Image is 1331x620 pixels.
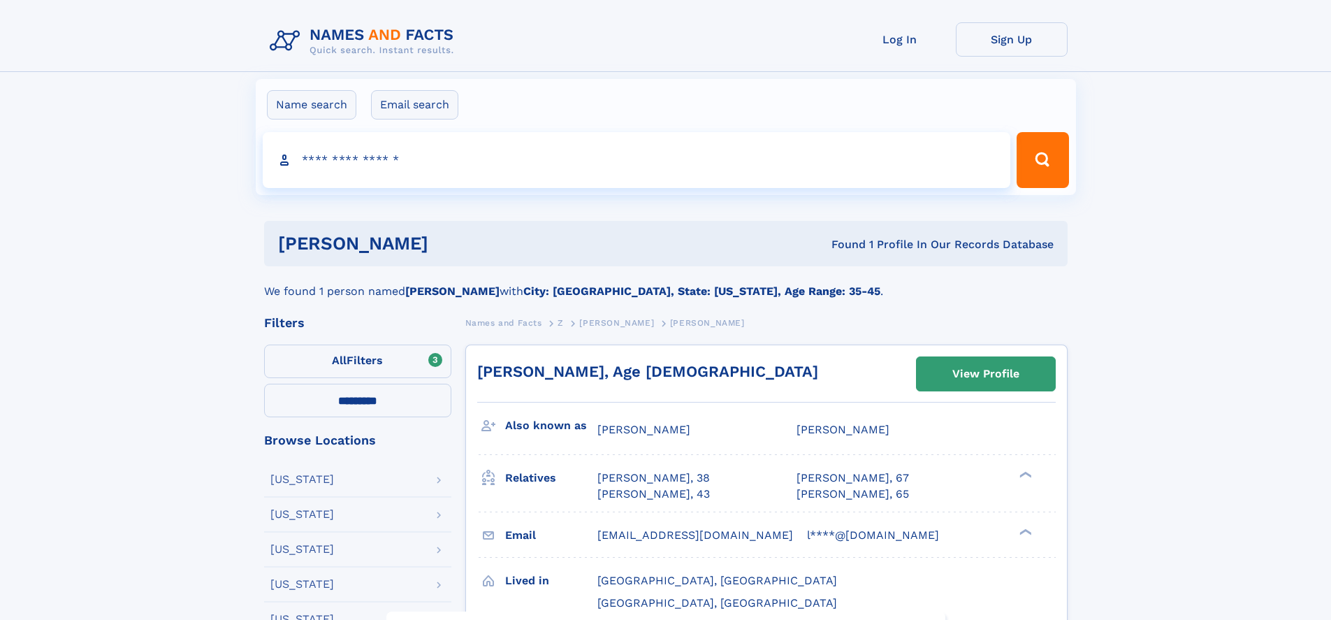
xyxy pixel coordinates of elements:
[597,486,710,502] a: [PERSON_NAME], 43
[465,314,542,331] a: Names and Facts
[917,357,1055,391] a: View Profile
[278,235,630,252] h1: [PERSON_NAME]
[597,596,837,610] span: [GEOGRAPHIC_DATA], [GEOGRAPHIC_DATA]
[264,434,451,447] div: Browse Locations
[267,90,356,120] label: Name search
[558,314,564,331] a: Z
[270,544,334,555] div: [US_STATE]
[1016,527,1033,536] div: ❯
[371,90,458,120] label: Email search
[264,266,1068,300] div: We found 1 person named with .
[670,318,745,328] span: [PERSON_NAME]
[263,132,1011,188] input: search input
[797,423,889,436] span: [PERSON_NAME]
[597,470,710,486] a: [PERSON_NAME], 38
[270,579,334,590] div: [US_STATE]
[797,470,909,486] a: [PERSON_NAME], 67
[523,284,880,298] b: City: [GEOGRAPHIC_DATA], State: [US_STATE], Age Range: 35-45
[505,414,597,438] h3: Also known as
[797,486,909,502] a: [PERSON_NAME], 65
[952,358,1019,390] div: View Profile
[505,466,597,490] h3: Relatives
[1017,132,1068,188] button: Search Button
[597,423,690,436] span: [PERSON_NAME]
[579,318,654,328] span: [PERSON_NAME]
[332,354,347,367] span: All
[264,317,451,329] div: Filters
[558,318,564,328] span: Z
[597,574,837,587] span: [GEOGRAPHIC_DATA], [GEOGRAPHIC_DATA]
[505,524,597,547] h3: Email
[844,22,956,57] a: Log In
[270,474,334,485] div: [US_STATE]
[477,363,818,380] a: [PERSON_NAME], Age [DEMOGRAPHIC_DATA]
[630,237,1054,252] div: Found 1 Profile In Our Records Database
[597,528,793,542] span: [EMAIL_ADDRESS][DOMAIN_NAME]
[956,22,1068,57] a: Sign Up
[505,569,597,593] h3: Lived in
[264,345,451,378] label: Filters
[579,314,654,331] a: [PERSON_NAME]
[405,284,500,298] b: [PERSON_NAME]
[264,22,465,60] img: Logo Names and Facts
[1016,470,1033,480] div: ❯
[270,509,334,520] div: [US_STATE]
